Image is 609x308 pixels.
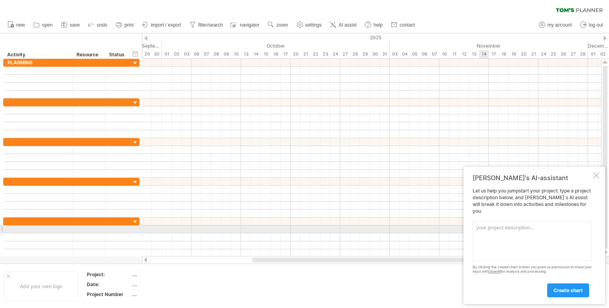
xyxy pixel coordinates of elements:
[459,50,469,58] div: Wednesday, 12 November 2025
[188,20,225,30] a: filter/search
[281,50,291,58] div: Friday, 17 October 2025
[132,281,199,288] div: ....
[59,20,82,30] a: save
[553,287,583,293] span: create chart
[7,51,68,59] div: Activity
[370,50,380,58] div: Thursday, 30 October 2025
[519,50,529,58] div: Thursday, 20 November 2025
[295,20,324,30] a: settings
[221,50,231,58] div: Thursday, 9 October 2025
[400,22,415,28] span: contact
[330,50,340,58] div: Friday, 24 October 2025
[162,42,390,50] div: October 2025
[509,50,519,58] div: Wednesday, 19 November 2025
[429,50,439,58] div: Friday, 7 November 2025
[340,50,350,58] div: Monday, 27 October 2025
[4,271,78,301] div: Add your own logo
[261,50,271,58] div: Wednesday, 15 October 2025
[449,50,459,58] div: Tuesday, 11 November 2025
[251,50,261,58] div: Tuesday, 14 October 2025
[328,20,359,30] a: AI assist
[558,50,568,58] div: Wednesday, 26 November 2025
[568,50,578,58] div: Thursday, 27 November 2025
[70,22,80,28] span: save
[410,50,419,58] div: Wednesday, 5 November 2025
[231,50,241,58] div: Friday, 10 October 2025
[473,188,592,297] div: Let us help you jumpstart your project: type a project description below, and [PERSON_NAME]'s AI ...
[114,20,136,30] a: print
[400,50,410,58] div: Tuesday, 4 November 2025
[578,50,588,58] div: Friday, 28 November 2025
[152,50,162,58] div: Tuesday, 30 September 2025
[182,50,192,58] div: Friday, 3 October 2025
[547,283,589,297] a: create chart
[211,50,221,58] div: Wednesday, 8 October 2025
[132,291,199,298] div: ....
[389,20,417,30] a: contact
[86,20,110,30] a: undo
[140,20,184,30] a: import / export
[473,174,592,182] div: [PERSON_NAME]'s AI-assistant
[31,20,55,30] a: open
[537,20,574,30] a: my account
[87,271,130,278] div: Project:
[77,51,101,59] div: Resource
[598,50,608,58] div: Tuesday, 2 December 2025
[301,50,310,58] div: Tuesday, 21 October 2025
[109,51,126,59] div: Status
[380,50,390,58] div: Friday, 31 October 2025
[390,42,588,50] div: November 2025
[588,50,598,58] div: Monday, 1 December 2025
[291,50,301,58] div: Monday, 20 October 2025
[578,20,605,30] a: log out
[489,50,499,58] div: Monday, 17 November 2025
[198,22,223,28] span: filter/search
[151,22,181,28] span: import / export
[499,50,509,58] div: Tuesday, 18 November 2025
[363,20,385,30] a: help
[241,50,251,58] div: Monday, 13 October 2025
[305,22,322,28] span: settings
[373,22,383,28] span: help
[310,50,320,58] div: Wednesday, 22 October 2025
[97,22,107,28] span: undo
[548,50,558,58] div: Tuesday, 25 November 2025
[548,22,572,28] span: my account
[589,22,603,28] span: log out
[162,50,172,58] div: Wednesday, 1 October 2025
[529,50,538,58] div: Friday, 21 November 2025
[124,22,134,28] span: print
[339,22,356,28] span: AI assist
[473,265,592,274] div: By clicking the 'create chart' button you grant us permission to share your input with for analys...
[479,50,489,58] div: Friday, 14 November 2025
[229,20,262,30] a: navigator
[8,59,69,66] div: PLANNING
[172,50,182,58] div: Thursday, 2 October 2025
[87,281,130,288] div: Date:
[488,269,501,273] a: OpenAI
[320,50,330,58] div: Thursday, 23 October 2025
[142,50,152,58] div: Monday, 29 September 2025
[16,22,25,28] span: new
[201,50,211,58] div: Tuesday, 7 October 2025
[266,20,290,30] a: zoom
[360,50,370,58] div: Wednesday, 29 October 2025
[192,50,201,58] div: Monday, 6 October 2025
[469,50,479,58] div: Thursday, 13 November 2025
[276,22,288,28] span: zoom
[240,22,259,28] span: navigator
[87,291,130,298] div: Project Number
[42,22,53,28] span: open
[271,50,281,58] div: Thursday, 16 October 2025
[132,271,199,278] div: ....
[390,50,400,58] div: Monday, 3 November 2025
[419,50,429,58] div: Thursday, 6 November 2025
[6,20,27,30] a: new
[439,50,449,58] div: Monday, 10 November 2025
[538,50,548,58] div: Monday, 24 November 2025
[350,50,360,58] div: Tuesday, 28 October 2025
